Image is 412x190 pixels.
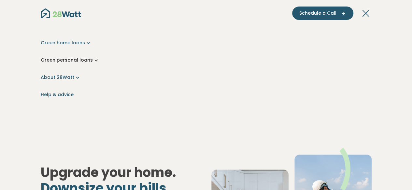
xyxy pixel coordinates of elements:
[299,10,336,17] span: Schedule a Call
[361,10,372,17] button: Toggle navigation
[41,57,372,64] a: Green personal loans
[41,39,372,46] a: Green home loans
[292,7,353,20] button: Schedule a Call
[41,74,372,81] a: About 28Watt
[41,8,81,18] img: 28Watt
[41,7,372,118] nav: Main navigation
[41,91,372,98] a: Help & advice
